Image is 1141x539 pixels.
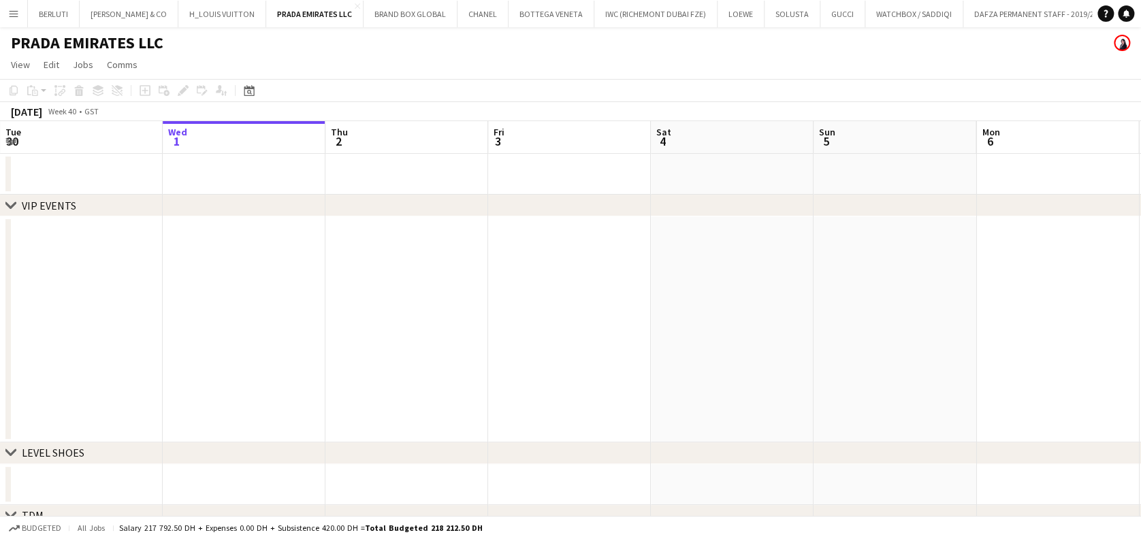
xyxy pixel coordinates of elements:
[73,59,93,71] span: Jobs
[654,133,671,149] span: 4
[75,523,108,533] span: All jobs
[107,59,138,71] span: Comms
[765,1,820,27] button: SOLUSTA
[457,1,509,27] button: CHANEL
[119,523,483,533] div: Salary 217 792.50 DH + Expenses 0.00 DH + Subsistence 420.00 DH =
[865,1,963,27] button: WATCHBOX / SADDIQI
[22,199,76,212] div: VIP EVENTS
[656,126,671,138] span: Sat
[492,133,504,149] span: 3
[11,33,163,53] h1: PRADA EMIRATES LLC
[509,1,594,27] button: BOTTEGA VENETA
[3,133,21,149] span: 30
[101,56,143,73] a: Comms
[67,56,99,73] a: Jobs
[819,126,835,138] span: Sun
[1114,35,1130,51] app-user-avatar: Sarah Wannous
[178,1,266,27] button: H_LOUIS VUITTON
[45,106,79,116] span: Week 40
[963,1,1118,27] button: DAFZA PERMANENT STAFF - 2019/2025
[22,508,44,522] div: TDM
[718,1,765,27] button: LOEWE
[820,1,865,27] button: GUCCI
[28,1,80,27] button: BERLUTI
[5,56,35,73] a: View
[364,1,457,27] button: BRAND BOX GLOBAL
[331,126,348,138] span: Thu
[22,523,61,533] span: Budgeted
[594,1,718,27] button: IWC (RICHEMONT DUBAI FZE)
[7,521,63,536] button: Budgeted
[980,133,999,149] span: 6
[817,133,835,149] span: 5
[22,446,84,459] div: LEVEL SHOES
[38,56,65,73] a: Edit
[166,133,187,149] span: 1
[11,59,30,71] span: View
[5,126,21,138] span: Tue
[168,126,187,138] span: Wed
[44,59,59,71] span: Edit
[982,126,999,138] span: Mon
[329,133,348,149] span: 2
[494,126,504,138] span: Fri
[84,106,99,116] div: GST
[11,105,42,118] div: [DATE]
[80,1,178,27] button: [PERSON_NAME] & CO
[365,523,483,533] span: Total Budgeted 218 212.50 DH
[266,1,364,27] button: PRADA EMIRATES LLC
